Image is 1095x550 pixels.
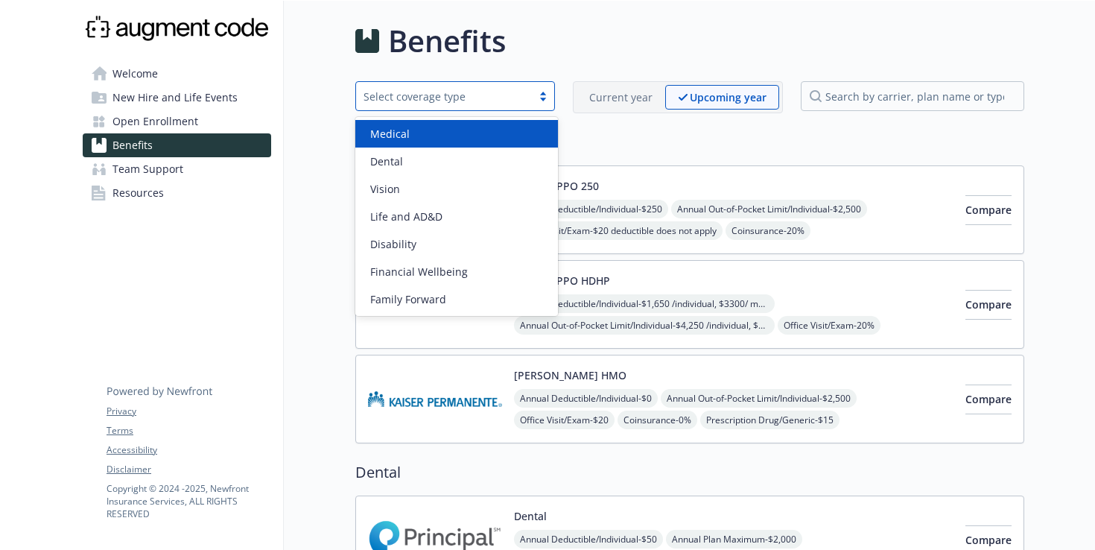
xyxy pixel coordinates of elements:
a: Benefits [83,133,271,157]
span: Welcome [112,62,158,86]
p: Copyright © 2024 - 2025 , Newfront Insurance Services, ALL RIGHTS RESERVED [107,482,270,520]
span: Compare [965,533,1012,547]
a: Open Enrollment [83,110,271,133]
a: Terms [107,424,270,437]
span: Life and AD&D [370,209,442,224]
span: Compare [965,392,1012,406]
a: Disclaimer [107,463,270,476]
button: Compare [965,195,1012,225]
img: Kaiser Permanente Insurance Company carrier logo [368,367,502,431]
span: Annual Deductible/Individual - $0 [514,389,658,408]
button: Compare [965,385,1012,414]
span: Open Enrollment [112,110,198,133]
h1: Benefits [388,19,506,63]
input: search by carrier, plan name or type [801,81,1024,111]
span: Dental [370,154,403,169]
a: Welcome [83,62,271,86]
span: Coinsurance - 0% [618,411,697,429]
span: Office Visit/Exam - 20% [778,316,880,335]
a: Team Support [83,157,271,181]
span: Annual Out-of-Pocket Limit/Individual - $2,500 [671,200,867,218]
p: Current year [589,89,653,105]
p: Upcoming year [690,89,766,105]
span: Prescription Drug/Generic - $15 [700,411,839,429]
span: Compare [965,297,1012,312]
span: Financial Wellbeing [370,264,468,279]
button: Compare [965,290,1012,320]
h2: Medical [355,131,1024,154]
a: Resources [83,181,271,205]
span: Vision [370,181,400,197]
span: Office Visit/Exam - $20 deductible does not apply [514,221,723,240]
a: Privacy [107,405,270,418]
div: Select coverage type [364,89,524,104]
span: Annual Out-of-Pocket Limit/Individual - $2,500 [661,389,857,408]
button: Anthem PPO HDHP [514,273,610,288]
span: Compare [965,203,1012,217]
span: Benefits [112,133,153,157]
span: Office Visit/Exam - $20 [514,411,615,429]
h2: Dental [355,461,1024,484]
button: [PERSON_NAME] HMO [514,367,626,383]
span: Annual Deductible/Individual - $50 [514,530,663,549]
span: Disability [370,236,416,252]
span: Team Support [112,157,183,181]
span: Medical [370,126,410,142]
span: Family Forward [370,291,446,307]
a: Accessibility [107,443,270,457]
a: New Hire and Life Events [83,86,271,110]
span: Annual Plan Maximum - $2,000 [666,530,802,549]
button: Dental [514,508,547,524]
span: Annual Deductible/Individual - $250 [514,200,668,218]
span: New Hire and Life Events [112,86,238,110]
span: Annual Deductible/Individual - $1,650 /individual, $3300/ member [514,294,775,313]
span: Resources [112,181,164,205]
span: Annual Out-of-Pocket Limit/Individual - $4,250 /individual, $4250/ member [514,316,775,335]
span: Coinsurance - 20% [726,221,810,240]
